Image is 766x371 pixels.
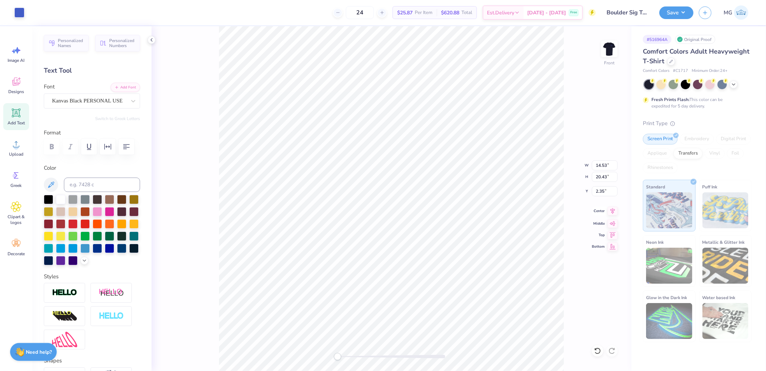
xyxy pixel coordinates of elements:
span: # C1717 [673,68,688,74]
img: Michael Galon [734,5,748,20]
strong: Fresh Prints Flash: [651,97,690,102]
span: $25.87 [397,9,413,17]
span: Puff Ink [702,183,718,191]
div: Vinyl [705,148,725,159]
img: 3D Illusion [52,311,77,322]
span: Est. Delivery [487,9,514,17]
div: This color can be expedited for 5 day delivery. [651,96,740,109]
img: Neon Ink [646,248,692,284]
span: Comfort Colors Adult Heavyweight T-Shirt [643,47,749,65]
div: Digital Print [716,134,751,145]
img: Standard [646,192,692,228]
span: Personalized Numbers [109,38,136,48]
span: Water based Ink [702,294,735,301]
label: Format [44,129,140,137]
div: Screen Print [643,134,678,145]
button: Personalized Names [44,35,89,51]
div: Embroidery [680,134,714,145]
label: Styles [44,272,59,281]
span: Image AI [8,58,25,63]
span: Clipart & logos [4,214,28,225]
span: Total [461,9,472,17]
strong: Need help? [26,349,52,356]
button: Personalized Numbers [95,35,140,51]
span: Bottom [592,244,605,249]
a: MG [720,5,752,20]
img: Metallic & Glitter Ink [702,248,749,284]
span: Metallic & Glitter Ink [702,238,745,246]
span: Top [592,232,605,238]
input: e.g. 7428 c [64,178,140,192]
div: Original Proof [675,35,715,44]
span: Comfort Colors [643,68,669,74]
img: Free Distort [52,332,77,347]
span: Neon Ink [646,238,664,246]
label: Font [44,83,55,91]
label: Color [44,164,140,172]
button: Add Font [111,83,140,92]
span: $620.88 [441,9,459,17]
div: Accessibility label [334,353,341,360]
span: Decorate [8,251,25,257]
span: Standard [646,183,665,191]
span: MG [724,9,732,17]
div: Front [604,60,615,66]
div: Foil [727,148,744,159]
div: Rhinestones [643,162,678,173]
span: Minimum Order: 24 + [692,68,728,74]
span: Per Item [415,9,432,17]
span: Glow in the Dark Ink [646,294,687,301]
button: Save [659,6,693,19]
img: Water based Ink [702,303,749,339]
span: Greek [11,183,22,188]
div: Text Tool [44,66,140,75]
img: Shadow [99,288,124,297]
div: Print Type [643,119,752,128]
div: Applique [643,148,672,159]
span: Personalized Names [58,38,84,48]
span: Upload [9,151,23,157]
img: Puff Ink [702,192,749,228]
span: Add Text [8,120,25,126]
input: – – [346,6,374,19]
img: Stroke [52,289,77,297]
img: Front [602,42,617,56]
div: # 516964A [643,35,672,44]
span: [DATE] - [DATE] [527,9,566,17]
img: Negative Space [99,312,124,320]
span: Middle [592,221,605,226]
div: Transfers [674,148,702,159]
span: Designs [8,89,24,95]
span: Free [570,10,577,15]
span: Center [592,208,605,214]
input: Untitled Design [601,5,654,20]
img: Glow in the Dark Ink [646,303,692,339]
button: Switch to Greek Letters [95,116,140,122]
